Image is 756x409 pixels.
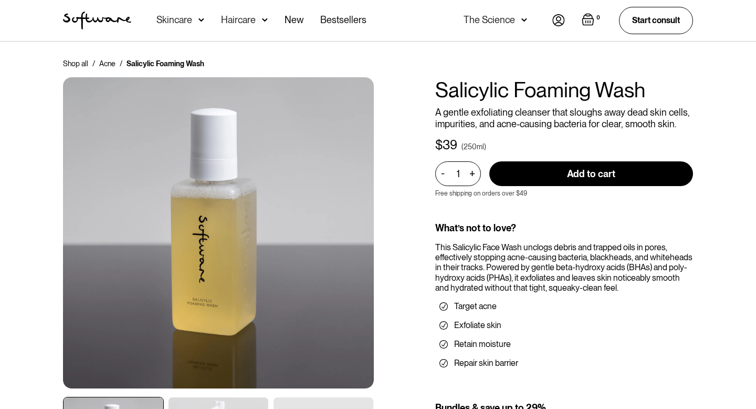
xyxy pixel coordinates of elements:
a: Start consult [619,7,693,34]
div: $ [435,138,443,153]
div: 39 [443,138,457,153]
img: arrow down [262,15,268,25]
div: - [441,168,448,179]
li: Target acne [439,301,689,312]
p: Free shipping on orders over $49 [435,190,527,197]
div: This Salicylic Face Wash unclogs debris and trapped oils in pores, effectively stopping acne-caus... [435,242,693,293]
div: + [466,168,478,180]
p: A gentle exfoliating cleanser that sloughs away dead skin cells, impurities, and acne-causing bac... [435,107,693,129]
img: arrow down [198,15,204,25]
img: Ceramide Moisturiser [63,77,374,388]
li: Exfoliate skin [439,320,689,331]
div: What’s not to love? [435,222,693,234]
div: (250ml) [461,141,486,152]
div: Skincare [156,15,192,25]
div: 0 [594,13,602,23]
img: arrow down [521,15,527,25]
div: / [120,58,122,69]
a: Open empty cart [582,13,602,28]
a: home [63,12,131,29]
div: Haircare [221,15,256,25]
input: Add to cart [489,161,693,186]
div: The Science [464,15,515,25]
li: Retain moisture [439,339,689,350]
a: Shop all [63,58,88,69]
img: Software Logo [63,12,131,29]
div: / [92,58,95,69]
h1: Salicylic Foaming Wash [435,77,693,103]
li: Repair skin barrier [439,358,689,369]
div: Salicylic Foaming Wash [127,58,204,69]
a: Acne [99,58,115,69]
